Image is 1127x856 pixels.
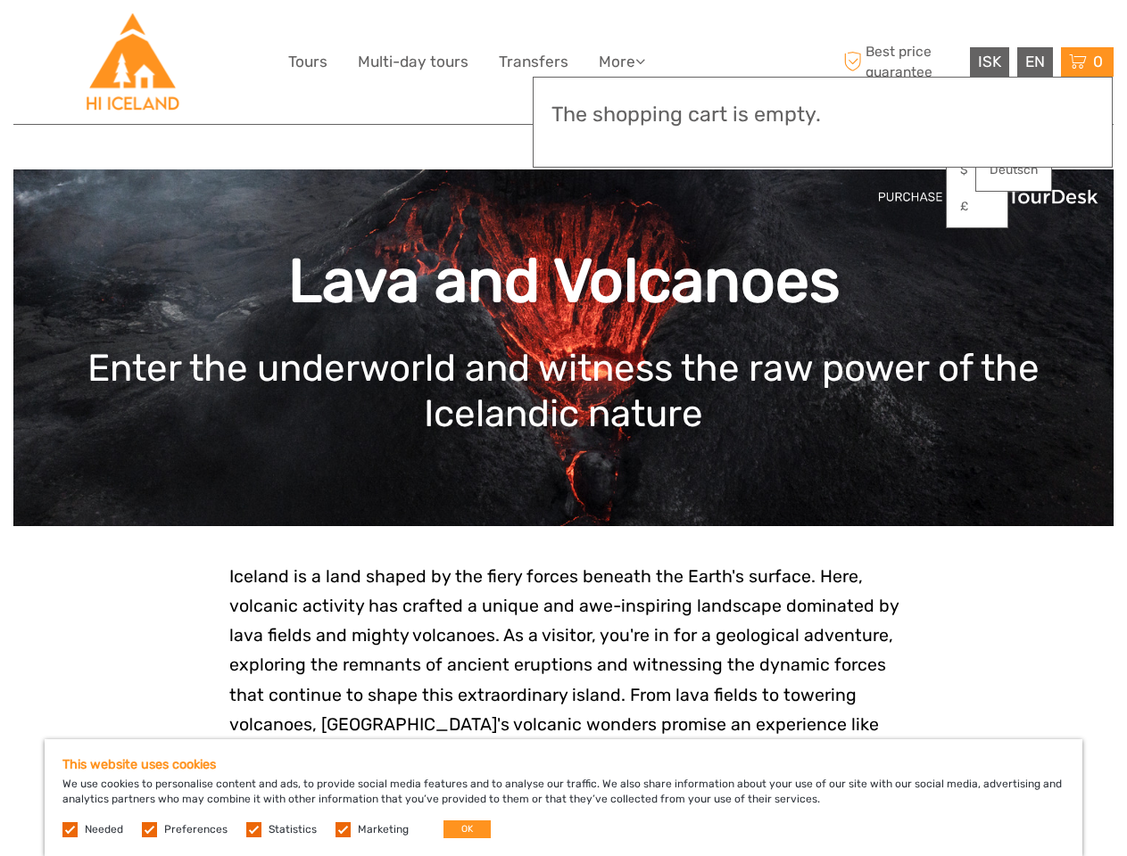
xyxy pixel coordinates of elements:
a: Transfers [499,49,568,75]
a: Tours [288,49,327,75]
a: £ [947,191,1007,223]
h5: This website uses cookies [62,757,1065,772]
img: Hostelling International [84,13,181,111]
a: More [599,49,645,75]
a: Deutsch [976,154,1051,186]
span: 0 [1090,53,1106,70]
img: PurchaseViaTourDeskwhite.png [877,183,1100,210]
label: Marketing [358,822,409,837]
span: Best price guarantee [839,42,965,81]
span: ISK [978,53,1001,70]
div: We use cookies to personalise content and ads, to provide social media features and to analyse ou... [45,739,1082,856]
span: Iceland is a land shaped by the fiery forces beneath the Earth's surface. Here, volcanic activity... [229,566,899,823]
label: Preferences [164,822,228,837]
button: OK [443,820,491,838]
h1: Lava and Volcanoes [40,245,1087,317]
button: Open LiveChat chat widget [205,28,227,49]
div: EN [1017,47,1053,77]
h1: Enter the underworld and witness the raw power of the Icelandic nature [40,346,1087,436]
h3: The shopping cart is empty. [551,103,1094,128]
a: Multi-day tours [358,49,468,75]
label: Statistics [269,822,317,837]
a: $ [947,154,1007,186]
label: Needed [85,822,123,837]
p: We're away right now. Please check back later! [25,31,202,45]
